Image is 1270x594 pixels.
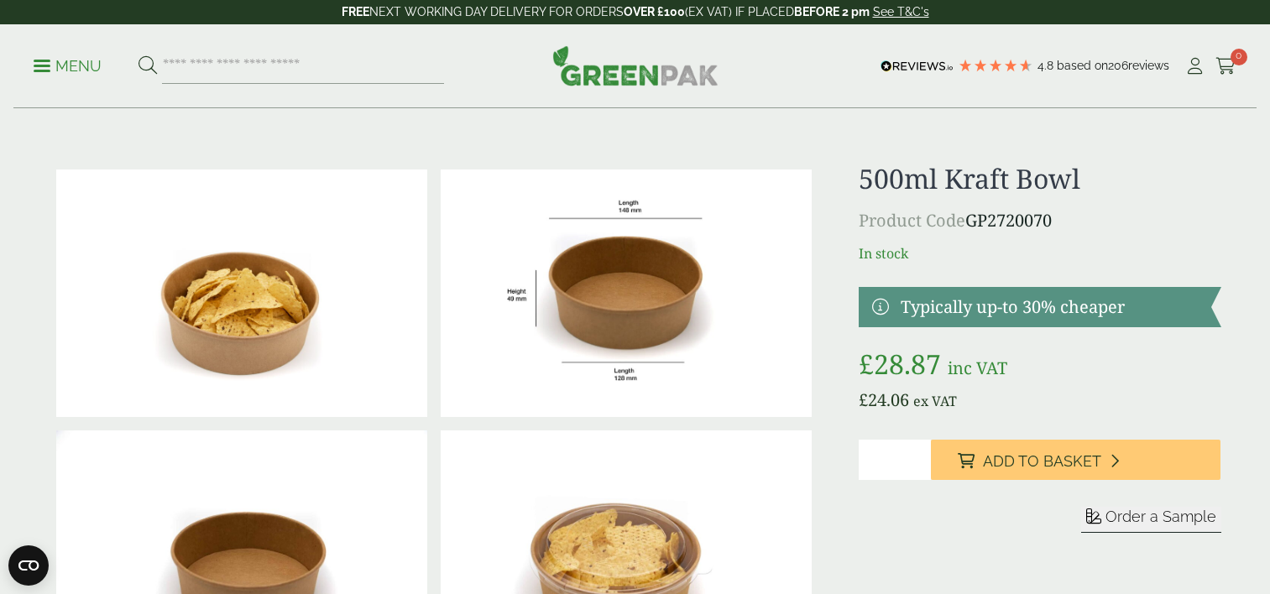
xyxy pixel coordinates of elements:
span: reviews [1128,59,1169,72]
button: Add to Basket [931,440,1220,480]
p: Menu [34,56,102,76]
img: KraftBowl_500 [441,169,812,417]
button: Order a Sample [1081,507,1221,533]
img: Kraft Bowl 500ml With Nachos [56,169,427,417]
i: Cart [1215,58,1236,75]
bdi: 24.06 [859,388,909,411]
p: GP2720070 [859,208,1220,233]
a: See T&C's [873,5,929,18]
span: 206 [1108,59,1128,72]
img: GreenPak Supplies [552,45,719,86]
h1: 500ml Kraft Bowl [859,163,1220,195]
span: Product Code [859,209,965,232]
span: £ [859,388,868,411]
span: Order a Sample [1105,508,1216,525]
a: Menu [34,56,102,73]
span: 0 [1231,49,1247,65]
p: In stock [859,243,1220,263]
span: Based on [1057,59,1108,72]
strong: OVER £100 [624,5,685,18]
span: £ [859,346,874,382]
span: ex VAT [913,392,957,410]
a: 0 [1215,54,1236,79]
span: 4.8 [1037,59,1057,72]
span: inc VAT [948,357,1007,379]
span: Add to Basket [983,452,1101,471]
strong: BEFORE 2 pm [794,5,870,18]
div: 4.79 Stars [958,58,1033,73]
bdi: 28.87 [859,346,941,382]
i: My Account [1184,58,1205,75]
strong: FREE [342,5,369,18]
img: REVIEWS.io [881,60,954,72]
button: Open CMP widget [8,545,49,586]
